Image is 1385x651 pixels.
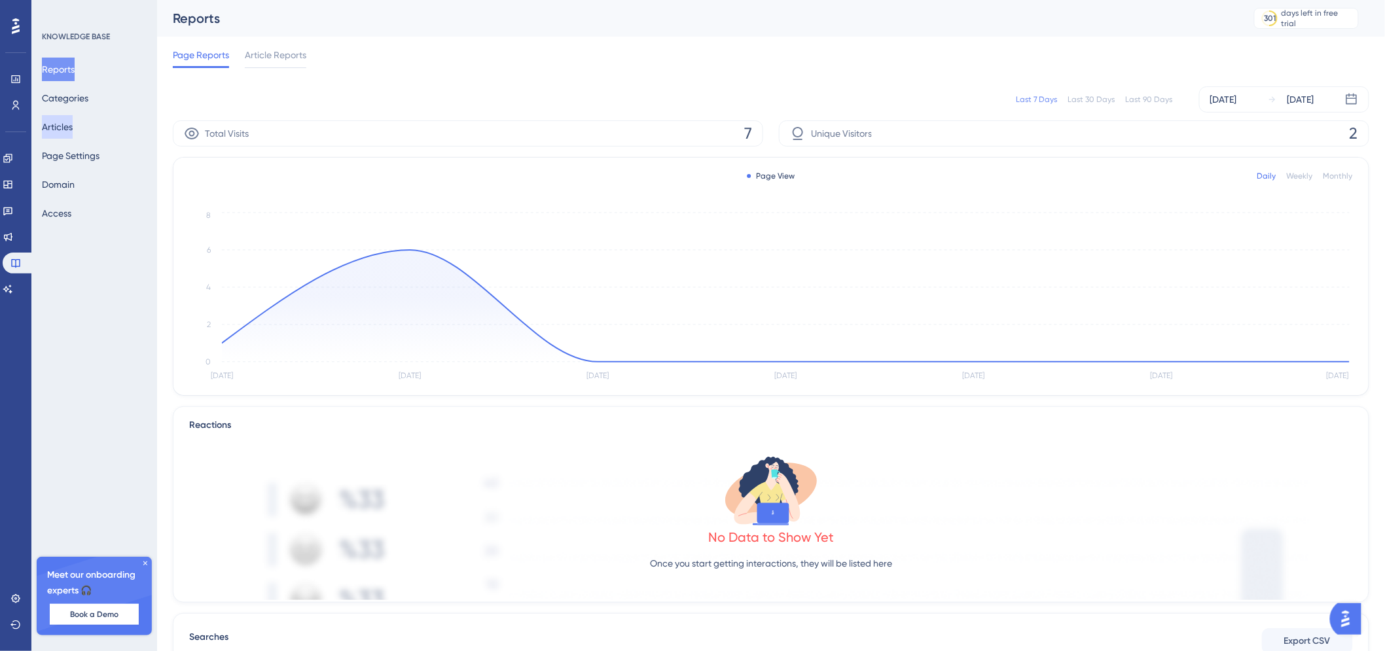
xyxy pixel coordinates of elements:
tspan: [DATE] [399,372,421,381]
div: KNOWLEDGE BASE [42,31,110,42]
tspan: [DATE] [1151,372,1173,381]
button: Book a Demo [50,604,139,625]
span: Unique Visitors [811,126,872,141]
tspan: [DATE] [211,372,233,381]
iframe: UserGuiding AI Assistant Launcher [1330,599,1369,639]
button: Categories [42,86,88,110]
tspan: [DATE] [963,372,985,381]
div: No Data to Show Yet [708,528,834,546]
button: Page Settings [42,144,99,167]
span: Article Reports [245,47,306,63]
button: Domain [42,173,75,196]
button: Articles [42,115,73,139]
tspan: 6 [207,245,211,255]
div: days left in free trial [1282,8,1354,29]
div: Weekly [1287,171,1313,181]
div: Last 30 Days [1068,94,1115,105]
div: Monthly [1323,171,1353,181]
tspan: [DATE] [775,372,797,381]
span: Export CSV [1284,633,1331,649]
span: 7 [744,123,752,144]
div: Daily [1257,171,1276,181]
tspan: 2 [207,320,211,329]
tspan: 0 [206,357,211,366]
span: Total Visits [205,126,249,141]
tspan: 8 [206,211,211,220]
span: Meet our onboarding experts 🎧 [47,567,141,599]
div: Last 7 Days [1016,94,1058,105]
tspan: [DATE] [1327,372,1349,381]
button: Access [42,202,71,225]
span: Page Reports [173,47,229,63]
p: Once you start getting interactions, they will be listed here [650,555,892,571]
div: 301 [1264,13,1276,24]
tspan: [DATE] [586,372,609,381]
div: [DATE] [1210,92,1237,107]
tspan: 4 [206,283,211,292]
span: 2 [1350,123,1358,144]
div: Reports [173,9,1221,27]
div: Page View [747,171,795,181]
div: [DATE] [1287,92,1314,107]
span: Book a Demo [70,609,118,620]
div: Last 90 Days [1126,94,1173,105]
div: Reactions [189,417,1353,433]
button: Reports [42,58,75,81]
